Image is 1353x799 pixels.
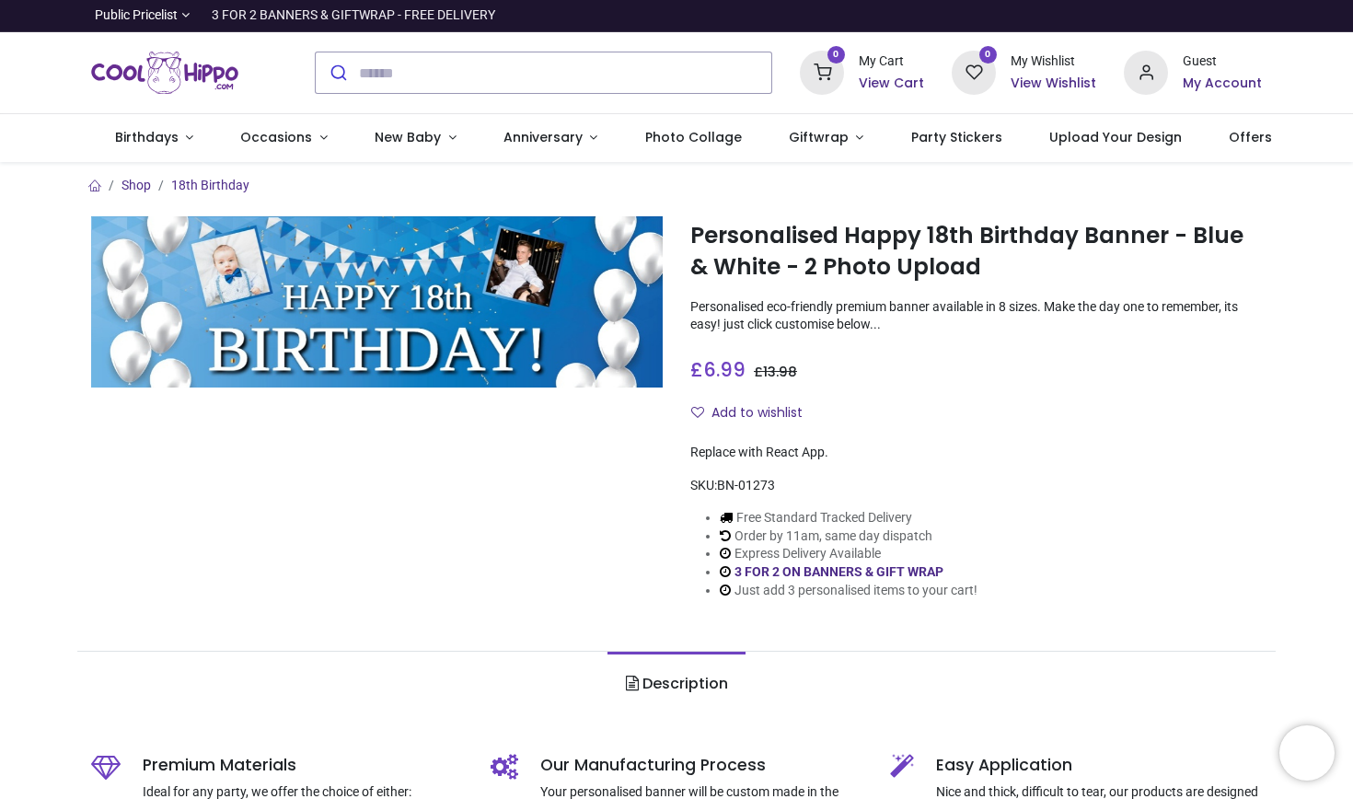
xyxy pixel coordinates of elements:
[240,128,312,146] span: Occasions
[720,509,977,527] li: Free Standard Tracked Delivery
[1049,128,1182,146] span: Upload Your Design
[607,652,745,716] a: Description
[217,114,352,162] a: Occasions
[717,478,775,492] span: BN-01273
[375,128,441,146] span: New Baby
[91,6,190,25] a: Public Pricelist
[540,754,862,777] h5: Our Manufacturing Process
[789,128,849,146] span: Giftwrap
[91,114,217,162] a: Birthdays
[720,527,977,546] li: Order by 11am, same day dispatch
[690,220,1262,284] h1: Personalised Happy 18th Birthday Banner - Blue & White - 2 Photo Upload
[911,128,1002,146] span: Party Stickers
[754,363,797,381] span: £
[936,754,1262,777] h5: Easy Application
[1279,725,1335,781] iframe: Brevo live chat
[690,298,1262,334] p: Personalised eco-friendly premium banner available in 8 sizes. Make the day one to remember, its ...
[691,406,704,419] i: Add to wishlist
[690,356,746,383] span: £
[91,47,238,98] a: Logo of Cool Hippo
[703,356,746,383] span: 6.99
[690,398,818,429] button: Add to wishlistAdd to wishlist
[765,114,887,162] a: Giftwrap
[827,46,845,64] sup: 0
[212,6,495,25] div: 3 FOR 2 BANNERS & GIFTWRAP - FREE DELIVERY
[91,47,238,98] img: Cool Hippo
[720,582,977,600] li: Just add 3 personalised items to your cart!
[1011,52,1096,71] div: My Wishlist
[115,128,179,146] span: Birthdays
[800,64,844,79] a: 0
[720,545,977,563] li: Express Delivery Available
[690,444,1262,462] div: Replace with React App.
[480,114,621,162] a: Anniversary
[1229,128,1272,146] span: Offers
[734,564,943,579] a: 3 FOR 2 ON BANNERS & GIFT WRAP
[503,128,583,146] span: Anniversary
[121,178,151,192] a: Shop
[95,6,178,25] span: Public Pricelist
[763,363,797,381] span: 13.98
[1011,75,1096,93] a: View Wishlist
[171,178,249,192] a: 18th Birthday
[875,6,1262,25] iframe: Customer reviews powered by Trustpilot
[690,477,1262,495] div: SKU:
[91,216,663,388] img: Personalised Happy 18th Birthday Banner - Blue & White - 2 Photo Upload
[859,75,924,93] a: View Cart
[352,114,480,162] a: New Baby
[316,52,359,93] button: Submit
[859,52,924,71] div: My Cart
[952,64,996,79] a: 0
[645,128,742,146] span: Photo Collage
[979,46,997,64] sup: 0
[143,754,463,777] h5: Premium Materials
[1183,52,1262,71] div: Guest
[1183,75,1262,93] a: My Account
